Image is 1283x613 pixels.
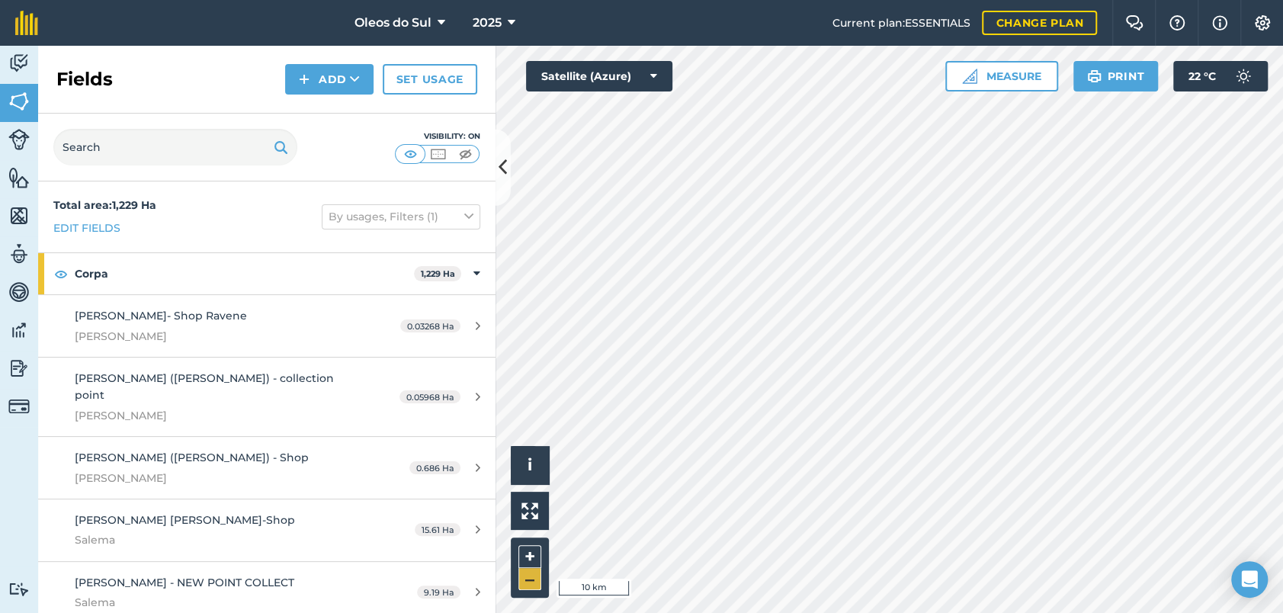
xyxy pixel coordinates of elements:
button: Satellite (Azure) [526,61,672,91]
a: Change plan [982,11,1097,35]
img: A cog icon [1253,15,1272,30]
span: Salema [75,531,361,548]
img: svg+xml;base64,PD94bWwgdmVyc2lvbj0iMS4wIiBlbmNvZGluZz0idXRmLTgiPz4KPCEtLSBHZW5lcmF0b3I6IEFkb2JlIE... [8,129,30,150]
img: svg+xml;base64,PHN2ZyB4bWxucz0iaHR0cDovL3d3dy53My5vcmcvMjAwMC9zdmciIHdpZHRoPSIxNyIgaGVpZ2h0PSIxNy... [1212,14,1227,32]
img: svg+xml;base64,PHN2ZyB4bWxucz0iaHR0cDovL3d3dy53My5vcmcvMjAwMC9zdmciIHdpZHRoPSIxOSIgaGVpZ2h0PSIyNC... [274,138,288,156]
img: svg+xml;base64,PHN2ZyB4bWxucz0iaHR0cDovL3d3dy53My5vcmcvMjAwMC9zdmciIHdpZHRoPSIxOCIgaGVpZ2h0PSIyNC... [54,265,68,283]
span: 9.19 Ha [417,586,460,599]
a: Set usage [383,64,477,95]
span: [PERSON_NAME] [75,328,361,345]
span: [PERSON_NAME] ([PERSON_NAME]) - Shop [75,451,309,464]
button: Measure [945,61,1058,91]
span: [PERSON_NAME] [75,407,361,424]
img: svg+xml;base64,PHN2ZyB4bWxucz0iaHR0cDovL3d3dy53My5vcmcvMjAwMC9zdmciIHdpZHRoPSI1MCIgaGVpZ2h0PSI0MC... [428,146,447,162]
img: svg+xml;base64,PHN2ZyB4bWxucz0iaHR0cDovL3d3dy53My5vcmcvMjAwMC9zdmciIHdpZHRoPSI1NiIgaGVpZ2h0PSI2MC... [8,204,30,227]
span: 0.03268 Ha [400,319,460,332]
button: Add [285,64,374,95]
img: fieldmargin Logo [15,11,38,35]
span: Salema [75,594,361,611]
button: – [518,568,541,590]
button: 22 °C [1173,61,1268,91]
span: 2025 [473,14,502,32]
span: 15.61 Ha [415,523,460,536]
strong: 1,229 Ha [421,268,455,279]
img: Two speech bubbles overlapping with the left bubble in the forefront [1125,15,1143,30]
strong: Total area : 1,229 Ha [53,198,156,212]
img: svg+xml;base64,PD94bWwgdmVyc2lvbj0iMS4wIiBlbmNvZGluZz0idXRmLTgiPz4KPCEtLSBHZW5lcmF0b3I6IEFkb2JlIE... [8,52,30,75]
img: A question mark icon [1168,15,1186,30]
button: Print [1073,61,1159,91]
span: i [528,455,532,474]
img: svg+xml;base64,PD94bWwgdmVyc2lvbj0iMS4wIiBlbmNvZGluZz0idXRmLTgiPz4KPCEtLSBHZW5lcmF0b3I6IEFkb2JlIE... [8,281,30,303]
span: 22 ° C [1188,61,1216,91]
span: [PERSON_NAME] - NEW POINT COLLECT [75,576,294,589]
div: Open Intercom Messenger [1231,561,1268,598]
a: [PERSON_NAME] [PERSON_NAME]-ShopSalema15.61 Ha [38,499,496,561]
img: svg+xml;base64,PD94bWwgdmVyc2lvbj0iMS4wIiBlbmNvZGluZz0idXRmLTgiPz4KPCEtLSBHZW5lcmF0b3I6IEFkb2JlIE... [8,319,30,342]
h2: Fields [56,67,113,91]
img: svg+xml;base64,PD94bWwgdmVyc2lvbj0iMS4wIiBlbmNvZGluZz0idXRmLTgiPz4KPCEtLSBHZW5lcmF0b3I6IEFkb2JlIE... [8,242,30,265]
img: svg+xml;base64,PHN2ZyB4bWxucz0iaHR0cDovL3d3dy53My5vcmcvMjAwMC9zdmciIHdpZHRoPSI1MCIgaGVpZ2h0PSI0MC... [456,146,475,162]
span: Current plan : ESSENTIALS [832,14,970,31]
button: By usages, Filters (1) [322,204,480,229]
img: svg+xml;base64,PD94bWwgdmVyc2lvbj0iMS4wIiBlbmNvZGluZz0idXRmLTgiPz4KPCEtLSBHZW5lcmF0b3I6IEFkb2JlIE... [1228,61,1259,91]
a: [PERSON_NAME] ([PERSON_NAME]) - collection point[PERSON_NAME]0.05968 Ha [38,358,496,436]
input: Search [53,129,297,165]
button: i [511,446,549,484]
img: Four arrows, one pointing top left, one top right, one bottom right and the last bottom left [521,502,538,519]
a: [PERSON_NAME] ([PERSON_NAME]) - Shop[PERSON_NAME]0.686 Ha [38,437,496,499]
img: svg+xml;base64,PHN2ZyB4bWxucz0iaHR0cDovL3d3dy53My5vcmcvMjAwMC9zdmciIHdpZHRoPSIxOSIgaGVpZ2h0PSIyNC... [1087,67,1102,85]
img: svg+xml;base64,PHN2ZyB4bWxucz0iaHR0cDovL3d3dy53My5vcmcvMjAwMC9zdmciIHdpZHRoPSI1MCIgaGVpZ2h0PSI0MC... [401,146,420,162]
span: [PERSON_NAME] ([PERSON_NAME]) - collection point [75,371,334,402]
span: [PERSON_NAME]- Shop Ravene [75,309,247,323]
span: 0.686 Ha [409,461,460,474]
img: svg+xml;base64,PD94bWwgdmVyc2lvbj0iMS4wIiBlbmNvZGluZz0idXRmLTgiPz4KPCEtLSBHZW5lcmF0b3I6IEFkb2JlIE... [8,396,30,417]
a: [PERSON_NAME]- Shop Ravene[PERSON_NAME]0.03268 Ha [38,295,496,357]
img: svg+xml;base64,PHN2ZyB4bWxucz0iaHR0cDovL3d3dy53My5vcmcvMjAwMC9zdmciIHdpZHRoPSIxNCIgaGVpZ2h0PSIyNC... [299,70,310,88]
span: [PERSON_NAME] [PERSON_NAME]-Shop [75,513,295,527]
a: Edit fields [53,220,120,236]
div: Visibility: On [395,130,480,143]
img: svg+xml;base64,PD94bWwgdmVyc2lvbj0iMS4wIiBlbmNvZGluZz0idXRmLTgiPz4KPCEtLSBHZW5lcmF0b3I6IEFkb2JlIE... [8,357,30,380]
span: 0.05968 Ha [399,390,460,403]
button: + [518,545,541,568]
img: Ruler icon [962,69,977,84]
img: svg+xml;base64,PHN2ZyB4bWxucz0iaHR0cDovL3d3dy53My5vcmcvMjAwMC9zdmciIHdpZHRoPSI1NiIgaGVpZ2h0PSI2MC... [8,90,30,113]
strong: Corpa [75,253,414,294]
div: Corpa1,229 Ha [38,253,496,294]
span: Oleos do Sul [354,14,431,32]
span: [PERSON_NAME] [75,470,361,486]
img: svg+xml;base64,PD94bWwgdmVyc2lvbj0iMS4wIiBlbmNvZGluZz0idXRmLTgiPz4KPCEtLSBHZW5lcmF0b3I6IEFkb2JlIE... [8,582,30,596]
img: svg+xml;base64,PHN2ZyB4bWxucz0iaHR0cDovL3d3dy53My5vcmcvMjAwMC9zdmciIHdpZHRoPSI1NiIgaGVpZ2h0PSI2MC... [8,166,30,189]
